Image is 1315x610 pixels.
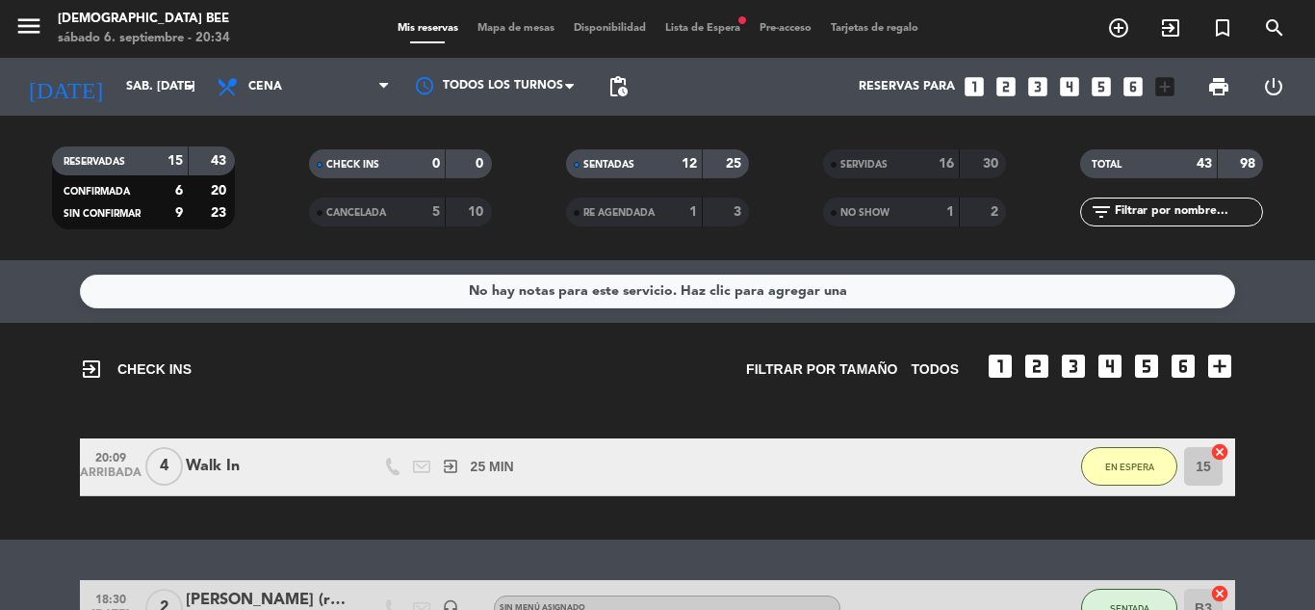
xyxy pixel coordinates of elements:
[476,157,487,171] strong: 0
[1113,201,1262,223] input: Filtrar por nombre...
[991,205,1002,219] strong: 2
[64,187,130,197] span: CONFIRMADA
[1121,74,1146,99] i: looks_6
[1210,584,1229,603] i: cancel
[1197,157,1212,171] strong: 43
[583,160,634,170] span: SENTADAS
[962,74,987,99] i: looks_one
[469,280,847,303] div: No hay notas para este servicio. Haz clic para agregar una
[1131,351,1162,382] i: looks_5
[468,205,487,219] strong: 10
[145,447,183,486] span: 4
[186,454,349,479] div: Walk In
[211,154,230,168] strong: 43
[388,23,468,34] span: Mis reservas
[1152,74,1177,99] i: add_box
[64,209,141,219] span: SIN CONFIRMAR
[1058,351,1089,382] i: looks_3
[14,12,43,40] i: menu
[471,456,514,478] span: 25 MIN
[1159,16,1182,40] i: exit_to_app
[734,205,745,219] strong: 3
[1262,75,1285,98] i: power_settings_new
[583,208,655,218] span: RE AGENDADA
[726,157,745,171] strong: 25
[689,205,697,219] strong: 1
[326,160,379,170] span: CHECK INS
[682,157,697,171] strong: 12
[1021,351,1052,382] i: looks_two
[14,12,43,47] button: menu
[736,14,748,26] span: fiber_manual_record
[64,157,125,167] span: RESERVADAS
[1089,74,1114,99] i: looks_5
[468,23,564,34] span: Mapa de mesas
[1246,58,1301,116] div: LOG OUT
[1025,74,1050,99] i: looks_3
[993,74,1018,99] i: looks_two
[1168,351,1199,382] i: looks_6
[1210,442,1229,462] i: cancel
[175,206,183,220] strong: 9
[14,66,116,108] i: [DATE]
[326,208,386,218] span: CANCELADA
[175,184,183,198] strong: 6
[1263,16,1286,40] i: search
[87,587,135,609] span: 18:30
[1240,157,1259,171] strong: 98
[442,458,459,475] i: exit_to_app
[606,75,630,98] span: pending_actions
[840,160,888,170] span: SERVIDAS
[911,358,959,381] span: TODOS
[432,157,440,171] strong: 0
[80,358,103,381] i: exit_to_app
[1081,447,1177,486] button: EN ESPERA
[168,154,183,168] strong: 15
[656,23,750,34] span: Lista de Espera
[432,205,440,219] strong: 5
[1105,462,1154,472] span: EN ESPERA
[58,29,230,48] div: sábado 6. septiembre - 20:34
[1057,74,1082,99] i: looks_4
[946,205,954,219] strong: 1
[80,358,192,381] span: CHECK INS
[87,445,135,467] span: 20:09
[1107,16,1130,40] i: add_circle_outline
[983,157,1002,171] strong: 30
[248,80,282,93] span: Cena
[564,23,656,34] span: Disponibilidad
[1204,351,1235,382] i: add_box
[985,351,1016,382] i: looks_one
[1092,160,1122,170] span: TOTAL
[87,466,135,489] span: ARRIBADA
[746,358,897,381] span: Filtrar por tamaño
[211,184,230,198] strong: 20
[1207,75,1230,98] span: print
[58,10,230,29] div: [DEMOGRAPHIC_DATA] Bee
[211,206,230,220] strong: 23
[840,208,890,218] span: NO SHOW
[859,80,955,93] span: Reservas para
[1090,200,1113,224] i: filter_list
[750,23,821,34] span: Pre-acceso
[821,23,928,34] span: Tarjetas de regalo
[179,75,202,98] i: arrow_drop_down
[1095,351,1125,382] i: looks_4
[939,157,954,171] strong: 16
[1211,16,1234,40] i: turned_in_not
